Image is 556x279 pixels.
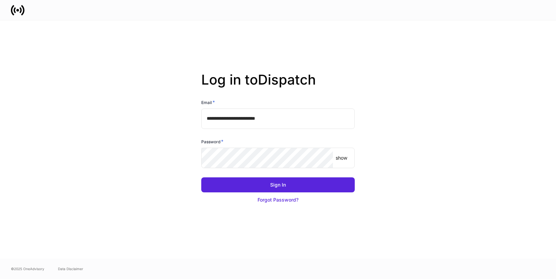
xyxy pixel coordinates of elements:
[270,181,286,188] div: Sign In
[58,266,83,271] a: Data Disclaimer
[201,192,355,207] button: Forgot Password?
[201,99,215,106] h6: Email
[201,72,355,99] h2: Log in to Dispatch
[11,266,44,271] span: © 2025 OneAdvisory
[258,196,298,203] div: Forgot Password?
[201,138,223,145] h6: Password
[336,155,347,161] p: show
[201,177,355,192] button: Sign In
